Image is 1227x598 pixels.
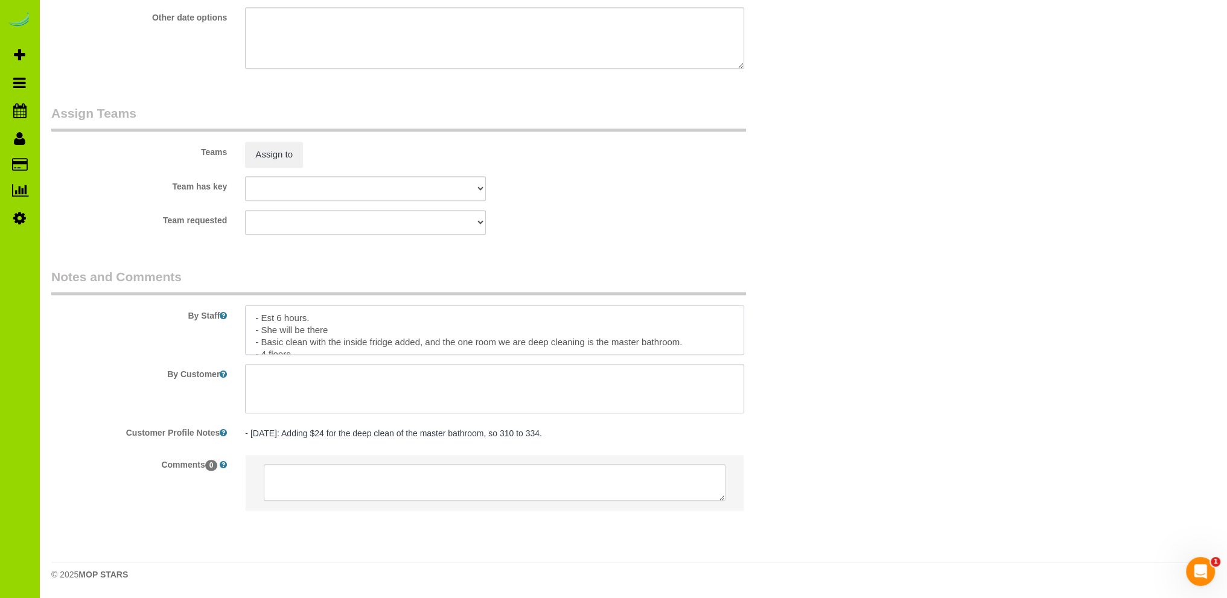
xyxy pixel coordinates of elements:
label: Other date options [42,7,236,24]
span: 1 [1211,557,1220,567]
div: © 2025 [51,568,1215,581]
label: Comments [42,454,236,471]
label: Team requested [42,210,236,226]
button: Assign to [245,142,303,167]
legend: Assign Teams [51,104,746,132]
img: Automaid Logo [7,12,31,29]
label: Customer Profile Notes [42,422,236,439]
iframe: Intercom live chat [1186,557,1215,586]
legend: Notes and Comments [51,268,746,295]
pre: - [DATE]: Adding $24 for the deep clean of the master bathroom, so 310 to 334. [245,427,744,439]
span: 0 [205,460,218,471]
label: Teams [42,142,236,158]
label: By Staff [42,305,236,322]
label: By Customer [42,364,236,380]
strong: MOP STARS [78,570,128,579]
label: Team has key [42,176,236,192]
